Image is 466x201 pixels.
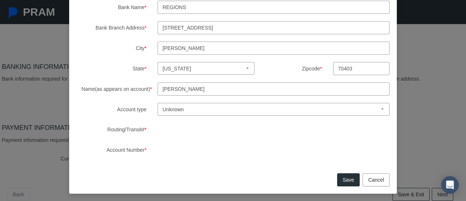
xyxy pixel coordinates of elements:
[71,143,152,156] label: Account Number
[71,82,152,96] label: Name(as appears on account)
[71,21,152,34] label: Bank Branch Address
[265,62,327,75] label: Zipcode
[71,123,152,136] label: Routing/Transit#
[71,1,152,14] label: Bank Name
[71,62,152,75] label: State
[71,42,152,55] label: City
[441,176,459,194] div: Open Intercom Messenger
[71,103,152,116] label: Account type
[363,173,390,186] button: Cancel
[337,173,360,186] button: Save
